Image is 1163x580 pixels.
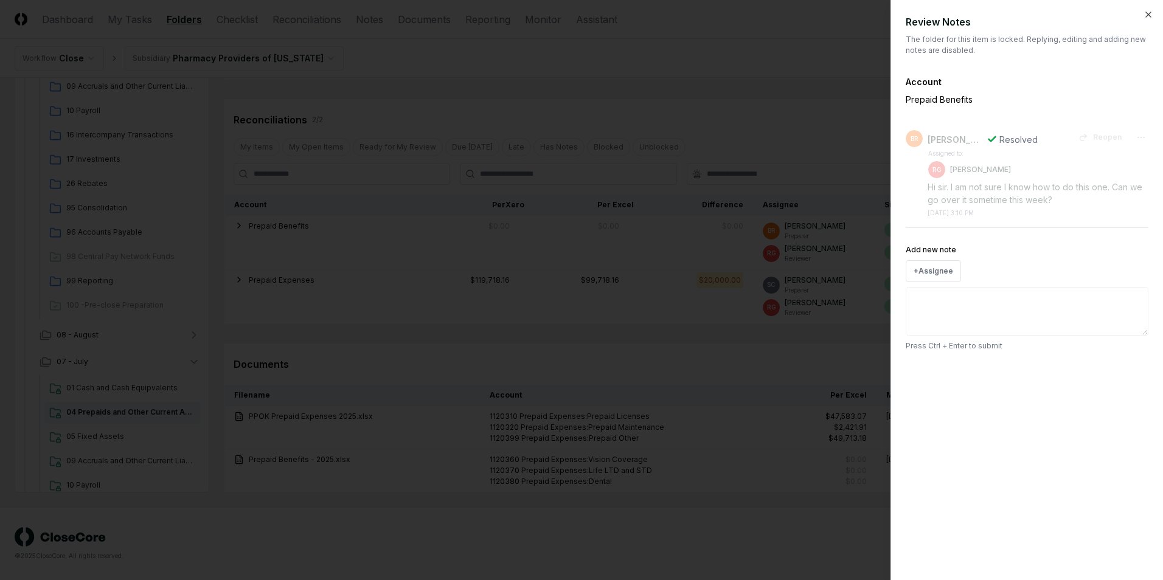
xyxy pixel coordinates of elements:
[950,164,1011,175] p: [PERSON_NAME]
[932,165,942,174] span: RG
[906,93,1106,106] p: Prepaid Benefits
[906,260,961,282] button: +Assignee
[911,134,918,143] span: BR
[906,15,1148,29] div: Review Notes
[999,133,1038,146] div: Resolved
[906,245,956,254] label: Add new note
[906,340,1148,351] p: Press Ctrl + Enter to submit
[906,34,1148,56] p: The folder for this item is locked. Replying, editing and adding new notes are disabled.
[928,133,982,146] div: [PERSON_NAME]
[906,75,1148,88] div: Account
[928,148,1012,159] td: Assigned to:
[928,181,1148,206] div: Hi sir. I am not sure I know how to do this one. Can we go over it sometime this week?
[928,209,974,218] div: [DATE] 3:10 PM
